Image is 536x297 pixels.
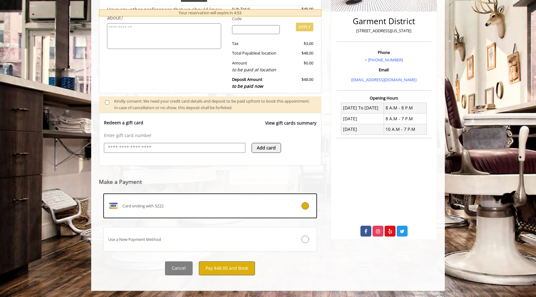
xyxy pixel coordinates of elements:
[227,16,313,22] div: Code
[284,6,313,12] div: $45.00
[227,50,285,56] div: Total Payable
[114,98,315,111] div: Kindly consent: We need your credit card details and deposit to be paid upfront to book this appo...
[104,132,316,139] p: Enter gift card number
[384,103,427,113] td: 8 A.M - 8 P.M
[123,203,163,209] span: Card ending with 5222
[284,50,313,56] div: $48.00
[265,120,316,132] a: View gift cards summary
[365,57,403,63] a: + [PHONE_NUMBER]
[338,28,430,34] p: [STREET_ADDRESS][US_STATE]
[227,60,285,73] div: Amount
[232,83,263,89] span: to be paid now
[232,77,263,89] b: Deposit Amount
[341,124,384,135] td: [DATE]
[107,6,227,22] div: Have any other preferences that we should know about?
[338,68,430,72] h3: Email
[284,40,313,47] div: $3.00
[108,201,118,211] img: VISA
[341,113,384,124] td: [DATE]
[336,96,431,100] h3: Opening Hours
[199,261,255,275] button: Pay $48.00 and Book
[232,66,280,73] div: to be paid at location
[227,6,285,12] div: Sub-Total
[284,60,313,73] div: $0.00
[296,23,313,31] button: APPLY
[257,50,276,56] span: at location
[104,236,281,243] div: Use a New Payment Method
[384,124,427,135] td: 10 A.M - 7 P.M
[338,17,430,26] h2: Garment District
[284,76,313,90] div: $48.00
[338,50,430,55] h3: Phone
[99,9,321,16] div: Your reservation will expire in 4:53
[252,143,281,153] button: Add card
[104,120,143,126] p: Redeem a gift card
[165,261,193,275] button: Cancel
[99,179,142,185] label: Make a Payment
[227,40,285,47] div: Tax
[384,113,427,124] td: 8 A.M - 7 P.M
[103,227,317,252] label: Use a New Payment Method
[351,77,417,82] a: [EMAIL_ADDRESS][DOMAIN_NAME]
[341,103,384,113] td: [DATE] To [DATE]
